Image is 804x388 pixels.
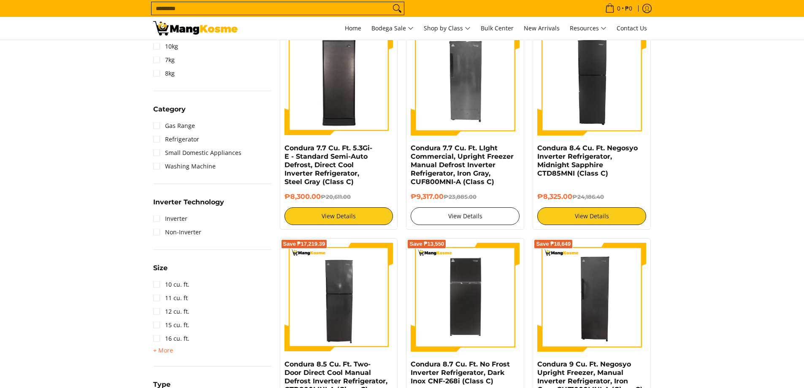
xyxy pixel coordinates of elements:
del: ₱24,186.40 [572,193,604,200]
summary: Open [153,106,186,119]
a: Bodega Sale [367,17,418,40]
a: 12 cu. ft. [153,305,189,318]
img: condura-csd-231SA5.3Ge- 7.7 cubic-feet-semi-auto-defrost-direct-cool-inverter-refrigerator-full-v... [284,28,393,134]
a: Inverter [153,212,187,225]
span: Home [345,24,361,32]
img: Condura 8.4 Cu. Ft. Negosyo Inverter Refrigerator, Midnight Sapphire CTD85MNI (Class C) [537,27,646,136]
span: Category [153,106,186,113]
img: Class C Home &amp; Business Appliances: Up to 70% Off l Mang Kosme [153,21,238,35]
span: 0 [616,5,622,11]
a: 15 cu. ft. [153,318,189,332]
a: 7kg [153,53,175,67]
a: 11 cu. ft [153,291,188,305]
summary: Open [153,345,173,355]
span: ₱0 [624,5,633,11]
span: Inverter Technology [153,199,224,206]
button: Search [390,2,404,15]
span: Resources [570,23,606,34]
img: Condura 8.5 Cu. Ft. Two-Door Direct Cool Manual Defrost Inverter Refrigerator, CTD800MNI-A (Class C) [284,243,393,352]
h6: ₱9,317.00 [411,193,520,201]
span: Save ₱13,550 [409,241,444,247]
a: Condura 7.7 Cu. Ft. LIght Commercial, Upright Freezer Manual Defrost Inverter Refrigerator, Iron ... [411,144,514,186]
a: Washing Machine [153,160,216,173]
nav: Main Menu [246,17,651,40]
span: Size [153,265,168,271]
h6: ₱8,300.00 [284,193,393,201]
a: Condura 8.7 Cu. Ft. No Frost Inverter Refrigerator, Dark Inox CNF-268i (Class C) [411,360,510,385]
del: ₱23,885.00 [444,193,476,200]
a: 10kg [153,40,178,53]
img: Condura 8.7 Cu. Ft. No Frost Inverter Refrigerator, Dark Inox CNF-268i (Class C) [411,244,520,350]
span: New Arrivals [524,24,560,32]
span: • [603,4,635,13]
span: Bulk Center [481,24,514,32]
a: View Details [284,207,393,225]
a: View Details [537,207,646,225]
span: Type [153,381,171,388]
del: ₱20,611.00 [321,193,351,200]
span: Bodega Sale [371,23,414,34]
a: Gas Range [153,119,195,133]
summary: Open [153,199,224,212]
a: Contact Us [612,17,651,40]
span: Shop by Class [424,23,471,34]
h6: ₱8,325.00 [537,193,646,201]
span: Save ₱17,219.39 [283,241,325,247]
a: 10 cu. ft. [153,278,189,291]
a: 16 cu. ft. [153,332,189,345]
a: Resources [566,17,611,40]
a: View Details [411,207,520,225]
a: Shop by Class [420,17,475,40]
span: + More [153,347,173,354]
a: Non-Inverter [153,225,201,239]
img: Condura 7.7 Cu. Ft. LIght Commercial, Upright Freezer Manual Defrost Inverter Refrigerator, Iron ... [411,27,520,136]
a: New Arrivals [520,17,564,40]
a: 8kg [153,67,175,80]
summary: Open [153,265,168,278]
a: Small Domestic Appliances [153,146,241,160]
a: Bulk Center [476,17,518,40]
span: Save ₱18,649 [536,241,571,247]
img: Condura 9 Cu. Ft. Negosyo Upright Freezer, Manual Inverter Refrigerator, Iron Gray, CUF1000MNI-A ... [537,243,646,352]
a: Home [341,17,365,40]
a: Refrigerator [153,133,199,146]
a: Condura 7.7 Cu. Ft. 5.3Gi-E - Standard Semi-Auto Defrost, Direct Cool Inverter Refrigerator, Stee... [284,144,372,186]
a: Condura 8.4 Cu. Ft. Negosyo Inverter Refrigerator, Midnight Sapphire CTD85MNI (Class C) [537,144,638,177]
span: Contact Us [617,24,647,32]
